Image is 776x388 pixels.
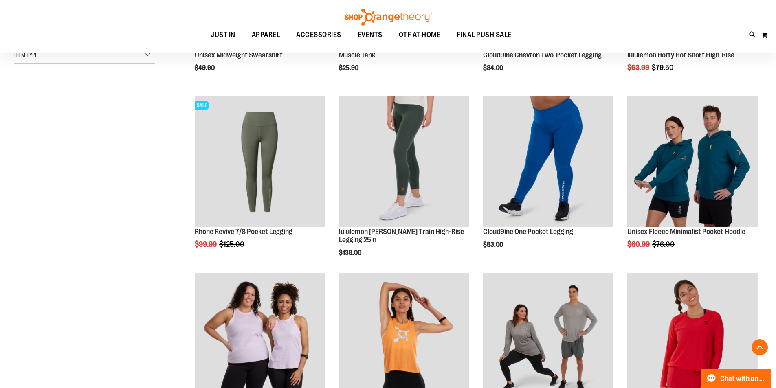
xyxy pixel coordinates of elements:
[457,26,512,44] span: FINAL PUSH SALE
[627,51,734,59] a: lululemon Hotty Hot Short High-Rise
[483,96,613,228] a: Cloud9ine One Pocket Legging
[652,240,676,248] span: $76.00
[483,51,602,59] a: Cloud9ine Chevron Two-Pocket Legging
[483,241,504,248] span: $83.00
[627,64,651,72] span: $63.99
[14,52,38,58] span: Item Type
[335,92,473,277] div: product
[627,96,758,228] a: Unisex Fleece Minimalist Pocket Hoodie
[195,96,325,228] a: Rhone Revive 7/8 Pocket LeggingSALE
[479,92,618,269] div: product
[483,64,504,72] span: $84.00
[252,26,280,44] span: APPAREL
[343,9,433,26] img: Shop Orangetheory
[211,26,235,44] span: JUST IN
[358,26,383,44] span: EVENTS
[191,92,329,269] div: product
[752,339,768,355] button: Back To Top
[339,96,469,228] a: Main view of 2024 October lululemon Wunder Train High-Rise
[339,96,469,227] img: Main view of 2024 October lululemon Wunder Train High-Rise
[399,26,441,44] span: OTF AT HOME
[296,26,341,44] span: ACCESSORIES
[652,64,675,72] span: $79.50
[195,101,209,110] span: SALE
[339,228,464,244] a: lululemon [PERSON_NAME] Train High-Rise Legging 25in
[627,96,758,227] img: Unisex Fleece Minimalist Pocket Hoodie
[391,26,449,44] a: OTF AT HOME
[483,228,573,236] a: Cloud9ine One Pocket Legging
[701,369,772,388] button: Chat with an Expert
[195,228,292,236] a: Rhone Revive 7/8 Pocket Legging
[720,375,766,383] span: Chat with an Expert
[627,240,651,248] span: $60.99
[627,228,745,236] a: Unisex Fleece Minimalist Pocket Hoodie
[202,26,244,44] a: JUST IN
[483,96,613,227] img: Cloud9ine One Pocket Legging
[288,26,350,44] a: ACCESSORIES
[195,51,283,59] a: Unisex Midweight Sweatshirt
[195,96,325,227] img: Rhone Revive 7/8 Pocket Legging
[623,92,762,269] div: product
[195,240,218,248] span: $99.99
[219,240,246,248] span: $125.00
[448,26,520,44] a: FINAL PUSH SALE
[339,249,363,256] span: $138.00
[339,64,360,72] span: $25.90
[339,51,375,59] a: Muscle Tank
[350,26,391,44] a: EVENTS
[244,26,288,44] a: APPAREL
[195,64,216,72] span: $49.90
